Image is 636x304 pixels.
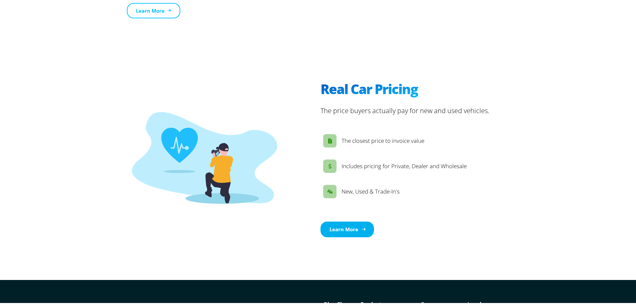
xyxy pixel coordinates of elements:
[321,81,489,98] h2: Real Car Pricing
[127,2,180,17] a: Learn More
[321,220,374,236] a: Learn More
[342,160,467,170] p: Includes pricing for Private, Dealer and Wholesale
[342,186,400,195] p: New, Used & Trade-In's
[342,135,424,144] p: The closest price to invoice value
[321,104,489,114] p: The price buyers actually pay for new and used vehicles.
